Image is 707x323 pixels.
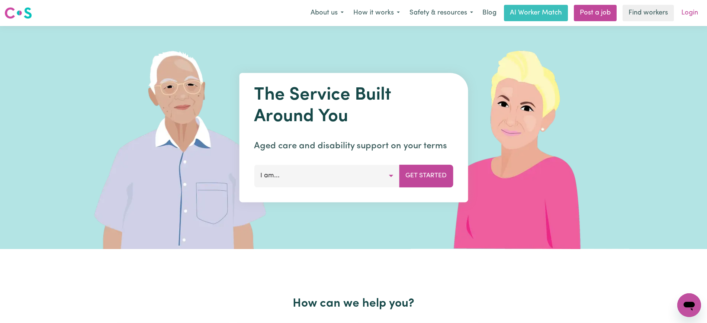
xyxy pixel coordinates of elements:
button: Get Started [399,165,453,187]
img: Careseekers logo [4,6,32,20]
iframe: Button to launch messaging window [677,293,701,317]
a: Blog [478,5,501,21]
button: How it works [348,5,405,21]
p: Aged care and disability support on your terms [254,139,453,153]
a: Login [677,5,703,21]
a: Post a job [574,5,617,21]
button: About us [306,5,348,21]
a: Careseekers logo [4,4,32,22]
h1: The Service Built Around You [254,85,453,127]
button: I am... [254,165,399,187]
button: Safety & resources [405,5,478,21]
h2: How can we help you? [113,297,595,311]
a: Find workers [623,5,674,21]
a: AI Worker Match [504,5,568,21]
